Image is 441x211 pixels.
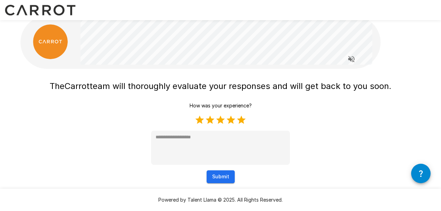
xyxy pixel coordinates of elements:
[207,170,235,183] button: Submit
[33,24,68,59] img: carrot_logo.png
[8,196,433,203] p: Powered by Talent Llama © 2025. All Rights Reserved.
[65,81,90,91] span: Carrot
[50,81,65,91] span: The
[344,52,358,66] button: Read questions aloud
[190,102,252,109] p: How was your experience?
[90,81,391,91] span: team will thoroughly evaluate your responses and will get back to you soon.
